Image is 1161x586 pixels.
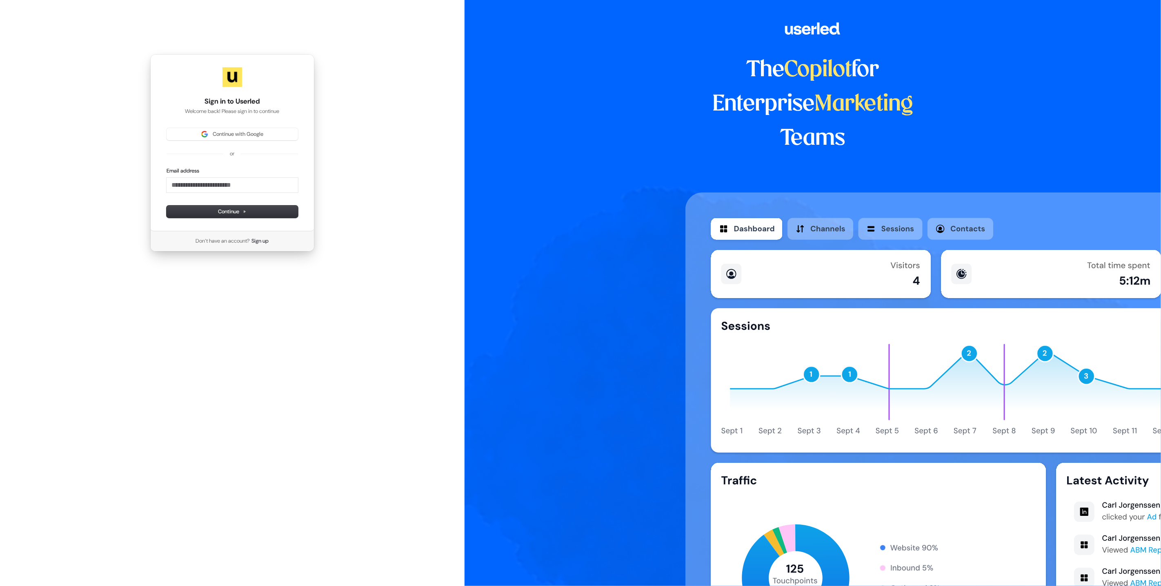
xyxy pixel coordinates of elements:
a: Sign up [251,237,269,245]
span: Don’t have an account? [196,237,250,245]
h1: The for Enterprise Teams [685,53,941,156]
span: Marketing [814,94,913,115]
span: Copilot [784,60,852,81]
label: Email address [167,167,199,175]
button: Sign in with GoogleContinue with Google [167,128,298,140]
p: or [230,150,234,157]
img: Userled [222,67,242,87]
h1: Sign in to Userled [167,97,298,106]
p: Welcome back! Please sign in to continue [167,108,298,115]
span: Continue with Google [213,130,263,138]
img: Sign in with Google [201,131,208,137]
button: Continue [167,206,298,218]
span: Continue [218,208,247,215]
